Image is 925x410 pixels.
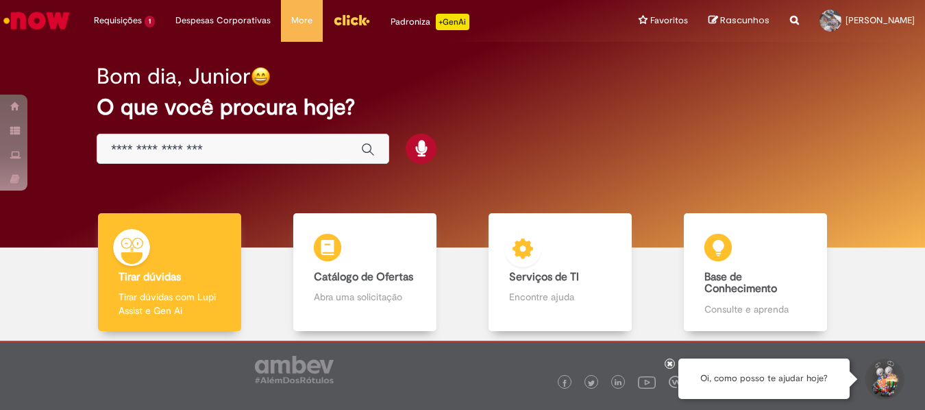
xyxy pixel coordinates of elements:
span: Favoritos [650,14,688,27]
a: Catálogo de Ofertas Abra uma solicitação [267,213,463,332]
p: Encontre ajuda [509,290,611,304]
img: logo_footer_workplace.png [669,376,681,388]
button: Iniciar Conversa de Suporte [863,359,904,400]
a: Base de Conhecimento Consulte e aprenda [658,213,853,332]
a: Rascunhos [708,14,769,27]
img: logo_footer_twitter.png [588,380,595,387]
span: 1 [145,16,155,27]
p: Tirar dúvidas com Lupi Assist e Gen Ai [119,290,221,317]
a: Serviços de TI Encontre ajuda [463,213,658,332]
span: [PERSON_NAME] [846,14,915,26]
img: logo_footer_ambev_rotulo_gray.png [255,356,334,383]
p: Abra uma solicitação [314,290,416,304]
h2: O que você procura hoje? [97,95,828,119]
p: Consulte e aprenda [704,302,806,316]
img: logo_footer_linkedin.png [615,379,621,387]
img: ServiceNow [1,7,72,34]
a: Tirar dúvidas Tirar dúvidas com Lupi Assist e Gen Ai [72,213,267,332]
p: +GenAi [436,14,469,30]
img: click_logo_yellow_360x200.png [333,10,370,30]
img: happy-face.png [251,67,271,86]
b: Tirar dúvidas [119,270,181,284]
b: Serviços de TI [509,270,579,284]
img: logo_footer_youtube.png [638,373,656,391]
h2: Bom dia, Junior [97,64,251,88]
img: logo_footer_facebook.png [561,380,568,387]
span: More [291,14,312,27]
span: Despesas Corporativas [175,14,271,27]
div: Padroniza [391,14,469,30]
b: Catálogo de Ofertas [314,270,413,284]
span: Rascunhos [720,14,769,27]
div: Oi, como posso te ajudar hoje? [678,359,850,399]
b: Base de Conhecimento [704,270,777,296]
span: Requisições [94,14,142,27]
